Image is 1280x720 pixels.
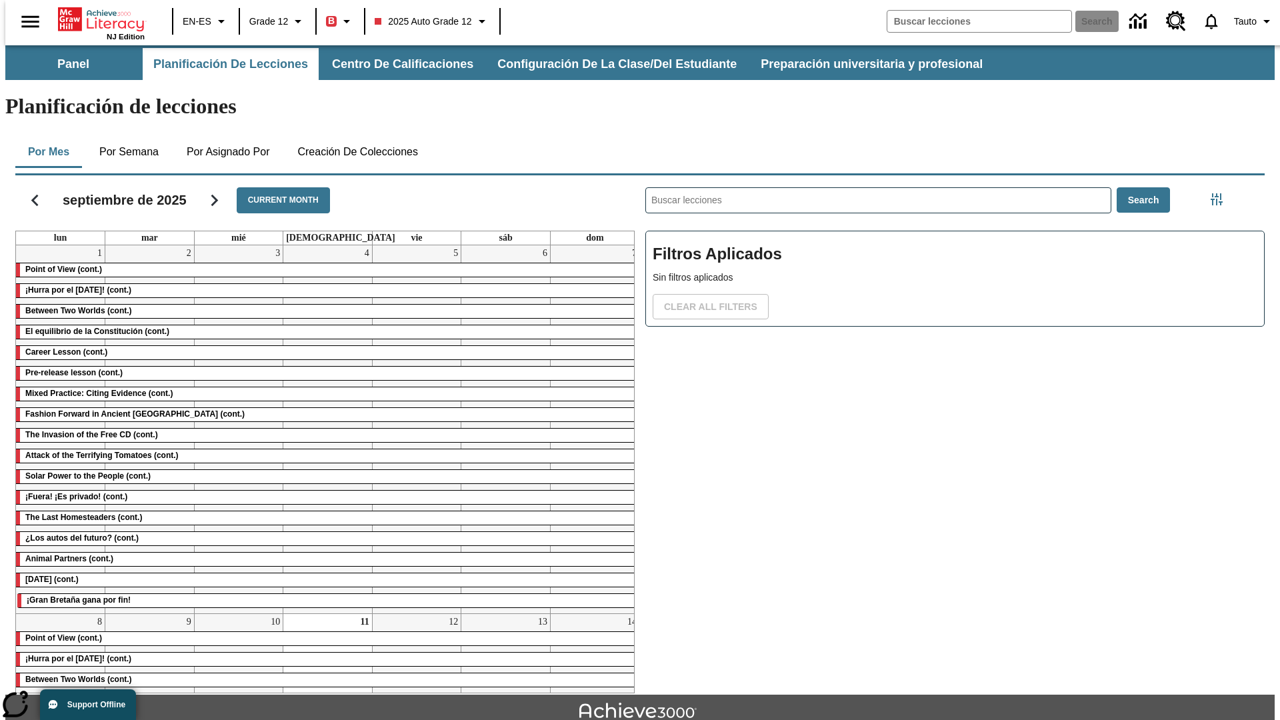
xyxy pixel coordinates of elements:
span: Between Two Worlds (cont.) [25,675,132,684]
button: Por asignado por [176,136,281,168]
td: 5 de septiembre de 2025 [372,245,461,614]
td: 3 de septiembre de 2025 [194,245,283,614]
a: Notificaciones [1194,4,1229,39]
a: 3 de septiembre de 2025 [273,245,283,261]
div: Attack of the Terrifying Tomatoes (cont.) [16,449,639,463]
h2: Filtros Aplicados [653,238,1257,271]
span: Animal Partners (cont.) [25,554,113,563]
button: Current Month [237,187,330,213]
span: Pre-release lesson (cont.) [25,368,123,377]
a: 5 de septiembre de 2025 [451,245,461,261]
div: Calendario [5,170,635,693]
button: Planificación de lecciones [143,48,319,80]
div: The Invasion of the Free CD (cont.) [16,429,639,442]
a: 11 de septiembre de 2025 [358,614,372,630]
span: Mixed Practice: Citing Evidence (cont.) [25,389,173,398]
div: Portada [58,5,145,41]
span: Career Lesson (cont.) [25,347,107,357]
button: Menú lateral de filtros [1203,186,1230,213]
input: search field [887,11,1071,32]
a: sábado [496,231,515,245]
a: 13 de septiembre de 2025 [535,614,550,630]
h2: septiembre de 2025 [63,192,187,208]
div: Buscar [635,170,1265,693]
span: Grade 12 [249,15,288,29]
a: jueves [283,231,398,245]
a: Centro de recursos, Se abrirá en una pestaña nueva. [1158,3,1194,39]
span: ¡Hurra por el Día de la Constitución! (cont.) [25,654,131,663]
button: Support Offline [40,689,136,720]
span: El equilibrio de la Constitución (cont.) [25,327,169,336]
span: Between Two Worlds (cont.) [25,306,132,315]
span: Point of View (cont.) [25,265,102,274]
div: Día del Trabajo (cont.) [16,573,639,587]
div: Fashion Forward in Ancient Rome (cont.) [16,408,639,421]
a: miércoles [229,231,249,245]
a: 8 de septiembre de 2025 [95,614,105,630]
td: 6 de septiembre de 2025 [461,245,551,614]
span: ¡Fuera! ¡Es privado! (cont.) [25,492,127,501]
button: Abrir el menú lateral [11,2,50,41]
button: Regresar [18,183,52,217]
span: Día del Trabajo (cont.) [25,575,79,584]
span: ¡Gran Bretaña gana por fin! [27,595,131,605]
button: Grado: Grade 12, Elige un grado [244,9,311,33]
div: Between Two Worlds (cont.) [16,673,639,687]
a: lunes [51,231,69,245]
div: ¡Fuera! ¡Es privado! (cont.) [16,491,639,504]
a: 1 de septiembre de 2025 [95,245,105,261]
span: ¡Hurra por el Día de la Constitución! (cont.) [25,285,131,295]
button: Centro de calificaciones [321,48,484,80]
span: Point of View (cont.) [25,633,102,643]
a: domingo [583,231,606,245]
button: Search [1117,187,1171,213]
div: Subbarra de navegación [5,48,995,80]
div: Filtros Aplicados [645,231,1265,327]
button: Por semana [89,136,169,168]
td: 4 de septiembre de 2025 [283,245,373,614]
input: Buscar lecciones [646,188,1111,213]
div: Career Lesson (cont.) [16,346,639,359]
button: Boost El color de la clase es rojo. Cambiar el color de la clase. [321,9,360,33]
div: ¡Hurra por el Día de la Constitución! (cont.) [16,284,639,297]
button: Perfil/Configuración [1229,9,1280,33]
div: Point of View (cont.) [16,263,639,277]
span: 2025 Auto Grade 12 [375,15,471,29]
button: Por mes [15,136,82,168]
td: 1 de septiembre de 2025 [16,245,105,614]
button: Preparación universitaria y profesional [750,48,993,80]
a: 4 de septiembre de 2025 [362,245,372,261]
button: Language: EN-ES, Selecciona un idioma [177,9,235,33]
a: 10 de septiembre de 2025 [268,614,283,630]
button: Panel [7,48,140,80]
div: Between Two Worlds (cont.) [16,305,639,318]
span: Support Offline [67,700,125,709]
div: The Last Homesteaders (cont.) [16,511,639,525]
span: NJ Edition [107,33,145,41]
div: Point of View (cont.) [16,632,639,645]
div: ¿Los autos del futuro? (cont.) [16,532,639,545]
a: 9 de septiembre de 2025 [184,614,194,630]
a: 14 de septiembre de 2025 [625,614,639,630]
span: Tauto [1234,15,1257,29]
button: Configuración de la clase/del estudiante [487,48,747,80]
div: ¡Gran Bretaña gana por fin! [17,594,638,607]
button: Class: 2025 Auto Grade 12, Selecciona una clase [369,9,495,33]
span: The Invasion of the Free CD (cont.) [25,430,158,439]
div: Pre-release lesson (cont.) [16,367,639,380]
a: viernes [408,231,425,245]
a: 12 de septiembre de 2025 [446,614,461,630]
a: 6 de septiembre de 2025 [540,245,550,261]
span: Fashion Forward in Ancient Rome (cont.) [25,409,245,419]
td: 2 de septiembre de 2025 [105,245,195,614]
span: ¿Los autos del futuro? (cont.) [25,533,139,543]
a: 2 de septiembre de 2025 [184,245,194,261]
div: El equilibrio de la Constitución (cont.) [16,325,639,339]
div: Solar Power to the People (cont.) [16,470,639,483]
h1: Planificación de lecciones [5,94,1275,119]
div: Subbarra de navegación [5,45,1275,80]
span: The Last Homesteaders (cont.) [25,513,142,522]
div: Animal Partners (cont.) [16,553,639,566]
td: 7 de septiembre de 2025 [550,245,639,614]
button: Creación de colecciones [287,136,429,168]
